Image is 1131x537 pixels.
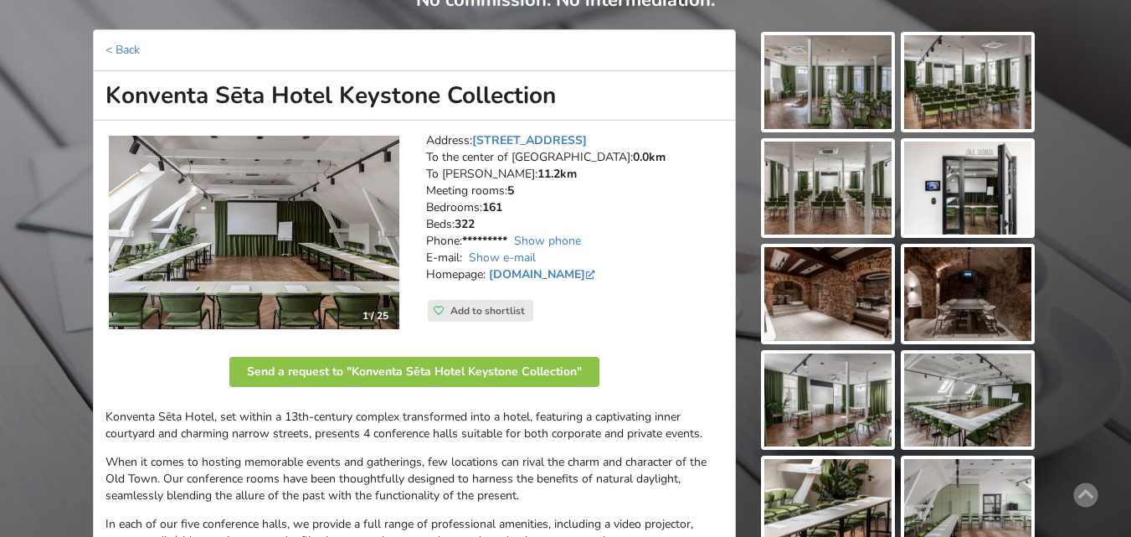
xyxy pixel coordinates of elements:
strong: 322 [455,216,475,232]
address: Address: To the center of [GEOGRAPHIC_DATA]: To [PERSON_NAME]: Meeting rooms: Bedrooms: Beds: Pho... [426,132,723,300]
button: Send a request to "Konventa Sēta Hotel Keystone Collection" [229,357,599,387]
img: Konventa Sēta Hotel Keystone Collection | Old Riga | Event place - gallery picture [904,247,1031,341]
a: [STREET_ADDRESS] [472,132,587,148]
a: Show phone [514,233,581,249]
h1: Konventa Sēta Hotel Keystone Collection [93,71,736,121]
strong: 161 [482,199,502,215]
a: < Back [105,42,140,58]
img: Konventa Sēta Hotel Keystone Collection | Old Riga | Event place - gallery picture [764,354,892,447]
img: Konventa Sēta Hotel Keystone Collection | Old Riga | Event place - gallery picture [904,354,1031,447]
a: [DOMAIN_NAME] [489,266,599,282]
img: Konventa Sēta Hotel Keystone Collection | Old Riga | Event place - gallery picture [904,142,1031,235]
img: Konventa Sēta Hotel Keystone Collection | Old Riga | Event place - gallery picture [764,35,892,129]
strong: 11.2km [537,166,577,182]
img: Konventa Sēta Hotel Keystone Collection | Old Riga | Event place - gallery picture [764,247,892,341]
p: Konventa Sēta Hotel, set within a 13th-century complex transformed into a hotel, featuring a capt... [105,409,723,442]
a: Hotel | Old Riga | Konventa Sēta Hotel Keystone Collection 1 / 25 [109,136,399,330]
p: When it comes to hosting memorable events and gatherings, few locations can rival the charm and c... [105,454,723,504]
a: Show e-mail [469,250,536,266]
strong: 5 [507,183,514,199]
img: Konventa Sēta Hotel Keystone Collection | Old Riga | Event place - gallery picture [904,35,1031,129]
span: Add to shortlist [450,304,525,318]
div: 1 / 25 [352,303,398,328]
strong: 0.0km [633,149,666,165]
img: Konventa Sēta Hotel Keystone Collection | Old Riga | Event place - gallery picture [764,142,892,235]
img: Hotel | Old Riga | Konventa Sēta Hotel Keystone Collection [109,136,399,330]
